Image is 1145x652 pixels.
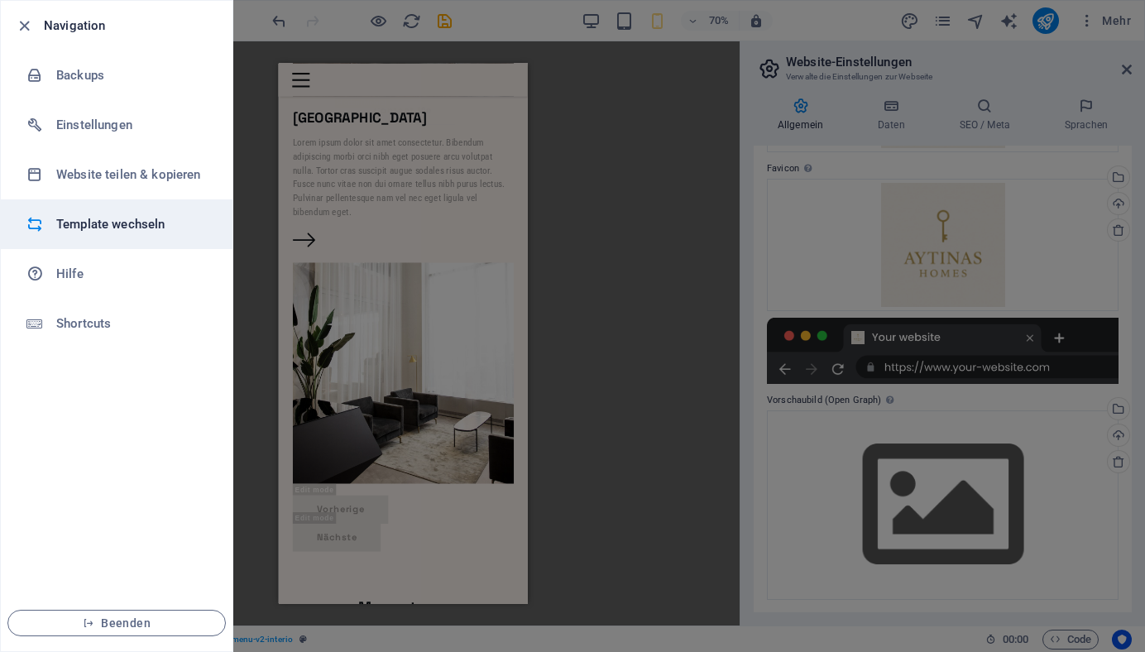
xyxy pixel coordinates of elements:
[56,115,209,135] h6: Einstellungen
[56,314,209,333] h6: Shortcuts
[7,610,226,636] button: Beenden
[1,249,232,299] a: Hilfe
[56,65,209,85] h6: Backups
[44,16,219,36] h6: Navigation
[22,616,212,630] span: Beenden
[56,214,209,234] h6: Template wechseln
[56,264,209,284] h6: Hilfe
[56,165,209,185] h6: Website teilen & kopieren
